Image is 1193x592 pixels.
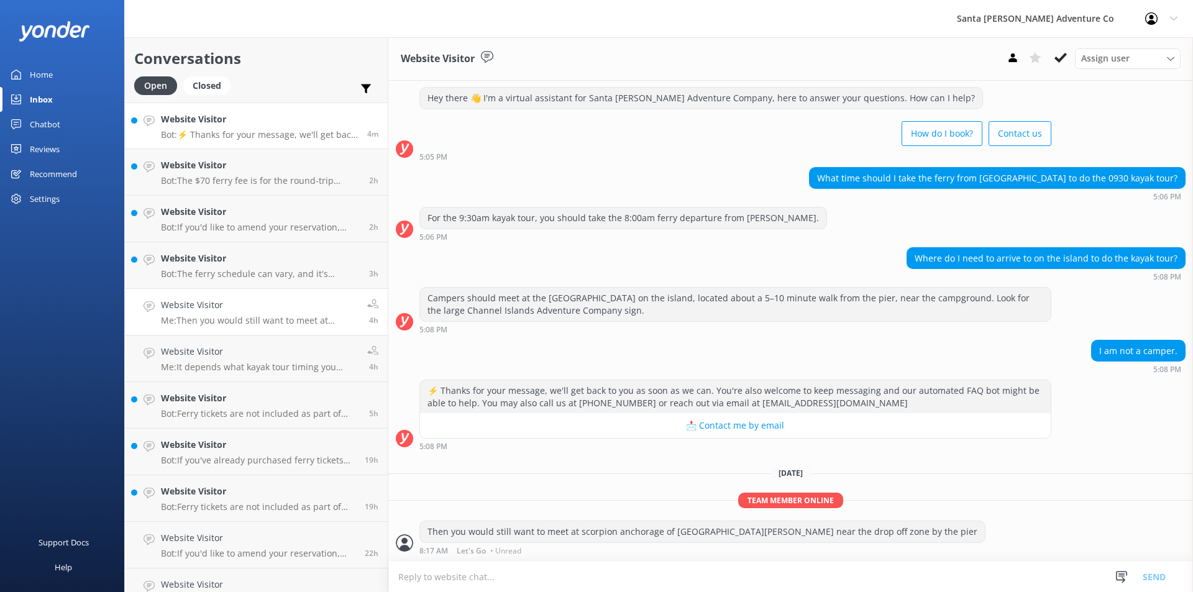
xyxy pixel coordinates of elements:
[367,129,378,139] span: Aug 26 2025 12:49pm (UTC -07:00) America/Tijuana
[419,152,1051,161] div: Aug 25 2025 05:05pm (UTC -07:00) America/Tijuana
[907,272,1186,281] div: Aug 25 2025 05:08pm (UTC -07:00) America/Tijuana
[161,315,358,326] p: Me: Then you would still want to meet at scorpion anchorage of [GEOGRAPHIC_DATA][PERSON_NAME] nea...
[161,548,355,559] p: Bot: If you'd like to amend your reservation, please contact the Santa [PERSON_NAME] Adventure Co...
[1081,52,1130,65] span: Assign user
[125,475,388,522] a: Website VisitorBot:Ferry tickets are not included as part of your tour. You have the option to ad...
[738,493,843,508] span: Team member online
[1153,273,1181,281] strong: 5:08 PM
[161,268,360,280] p: Bot: The ferry schedule can vary, and it's important that your ferry departs [GEOGRAPHIC_DATA] at...
[419,326,447,334] strong: 5:08 PM
[401,51,475,67] h3: Website Visitor
[902,121,982,146] button: How do I book?
[125,102,388,149] a: Website VisitorBot:⚡ Thanks for your message, we'll get back to you as soon as we can. You're als...
[161,205,360,219] h4: Website Visitor
[30,186,60,211] div: Settings
[420,207,826,229] div: For the 9:30am kayak tour, you should take the 8:00am ferry departure from [PERSON_NAME].
[369,362,378,372] span: Aug 26 2025 08:15am (UTC -07:00) America/Tijuana
[771,468,810,478] span: [DATE]
[457,547,486,555] span: Let's Go
[810,168,1185,189] div: What time should I take the ferry from [GEOGRAPHIC_DATA] to do the 0930 kayak tour?
[161,112,358,126] h4: Website Visitor
[420,380,1051,413] div: ⚡ Thanks for your message, we'll get back to you as soon as we can. You're also welcome to keep m...
[30,62,53,87] div: Home
[134,78,183,92] a: Open
[161,391,360,405] h4: Website Visitor
[125,335,388,382] a: Website VisitorMe:It depends what kayak tour timing you want, we tend to have a 9:30 & a 10:30 to...
[419,546,985,555] div: Aug 26 2025 08:17am (UTC -07:00) America/Tijuana
[161,252,360,265] h4: Website Visitor
[161,129,358,140] p: Bot: ⚡ Thanks for your message, we'll get back to you as soon as we can. You're also welcome to k...
[125,196,388,242] a: Website VisitorBot:If you'd like to amend your reservation, please contact the Santa [PERSON_NAME...
[420,288,1051,321] div: Campers should meet at the [GEOGRAPHIC_DATA] on the island, located about a 5–10 minute walk from...
[419,325,1051,334] div: Aug 25 2025 05:08pm (UTC -07:00) America/Tijuana
[989,121,1051,146] button: Contact us
[365,455,378,465] span: Aug 25 2025 05:40pm (UTC -07:00) America/Tijuana
[134,76,177,95] div: Open
[161,531,355,545] h4: Website Visitor
[125,382,388,429] a: Website VisitorBot:Ferry tickets are not included as part of your tour. Round trip day tickets to...
[809,192,1186,201] div: Aug 25 2025 05:06pm (UTC -07:00) America/Tijuana
[30,87,53,112] div: Inbox
[419,234,447,241] strong: 5:06 PM
[369,222,378,232] span: Aug 26 2025 10:25am (UTC -07:00) America/Tijuana
[420,88,982,109] div: Hey there 👋 I'm a virtual assistant for Santa [PERSON_NAME] Adventure Company, here to answer you...
[161,158,360,172] h4: Website Visitor
[55,555,72,580] div: Help
[490,547,521,555] span: • Unread
[419,442,1051,450] div: Aug 25 2025 05:08pm (UTC -07:00) America/Tijuana
[1091,365,1186,373] div: Aug 25 2025 05:08pm (UTC -07:00) America/Tijuana
[30,162,77,186] div: Recommend
[161,298,358,312] h4: Website Visitor
[420,413,1051,438] button: 📩 Contact me by email
[161,485,355,498] h4: Website Visitor
[125,149,388,196] a: Website VisitorBot:The $70 ferry fee is for the round-trip transportation per person, not for the...
[30,112,60,137] div: Chatbot
[1092,340,1185,362] div: I am not a camper.
[161,578,360,591] h4: Website Visitor
[1075,48,1181,68] div: Assign User
[19,21,90,42] img: yonder-white-logo.png
[369,175,378,186] span: Aug 26 2025 10:50am (UTC -07:00) America/Tijuana
[161,362,358,373] p: Me: It depends what kayak tour timing you want, we tend to have a 9:30 & a 10:30 tour time with s...
[907,248,1185,269] div: Where do I need to arrive to on the island to do the kayak tour?
[161,408,360,419] p: Bot: Ferry tickets are not included as part of your tour. Round trip day tickets to Scorpion [GEO...
[419,443,447,450] strong: 5:08 PM
[161,438,355,452] h4: Website Visitor
[125,429,388,475] a: Website VisitorBot:If you've already purchased ferry tickets through Island Packers, you can skip...
[183,76,231,95] div: Closed
[369,268,378,279] span: Aug 26 2025 09:14am (UTC -07:00) America/Tijuana
[369,315,378,326] span: Aug 26 2025 08:17am (UTC -07:00) America/Tijuana
[369,408,378,419] span: Aug 26 2025 06:56am (UTC -07:00) America/Tijuana
[183,78,237,92] a: Closed
[365,501,378,512] span: Aug 25 2025 04:58pm (UTC -07:00) America/Tijuana
[125,242,388,289] a: Website VisitorBot:The ferry schedule can vary, and it's important that your ferry departs [GEOGR...
[1153,366,1181,373] strong: 5:08 PM
[1153,193,1181,201] strong: 5:06 PM
[365,548,378,558] span: Aug 25 2025 02:03pm (UTC -07:00) America/Tijuana
[419,547,448,555] strong: 8:17 AM
[39,530,89,555] div: Support Docs
[161,455,355,466] p: Bot: If you've already purchased ferry tickets through Island Packers, you can skip the ferry tic...
[161,501,355,512] p: Bot: Ferry tickets are not included as part of your tour. You have the option to add round trip d...
[30,137,60,162] div: Reviews
[161,175,360,186] p: Bot: The $70 ferry fee is for the round-trip transportation per person, not for the kayak.
[161,222,360,233] p: Bot: If you'd like to amend your reservation, please contact the Santa [PERSON_NAME] Adventure Co...
[161,345,358,358] h4: Website Visitor
[420,521,985,542] div: Then you would still want to meet at scorpion anchorage of [GEOGRAPHIC_DATA][PERSON_NAME] near th...
[125,522,388,568] a: Website VisitorBot:If you'd like to amend your reservation, please contact the Santa [PERSON_NAME...
[125,289,388,335] a: Website VisitorMe:Then you would still want to meet at scorpion anchorage of [GEOGRAPHIC_DATA][PE...
[134,47,378,70] h2: Conversations
[419,153,447,161] strong: 5:05 PM
[419,232,827,241] div: Aug 25 2025 05:06pm (UTC -07:00) America/Tijuana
